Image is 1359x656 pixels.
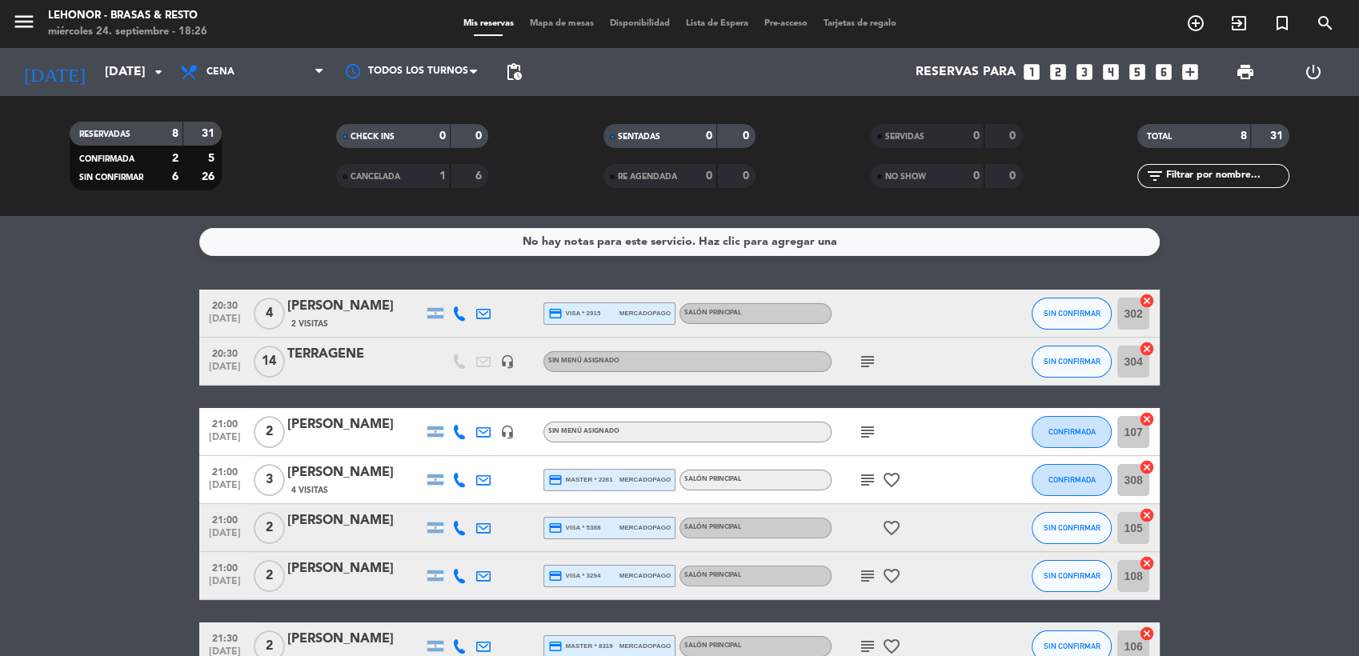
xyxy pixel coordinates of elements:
span: [DATE] [205,480,245,498]
strong: 5 [208,153,218,164]
span: visa * 2915 [548,306,600,321]
i: cancel [1139,459,1155,475]
span: Sin menú asignado [548,428,619,434]
span: mercadopago [619,522,671,533]
button: SIN CONFIRMAR [1032,346,1112,378]
div: LOG OUT [1280,48,1348,96]
strong: 2 [172,153,178,164]
div: No hay notas para este servicio. Haz clic para agregar una [523,233,837,251]
span: mercadopago [619,474,671,485]
span: 21:30 [205,628,245,646]
span: pending_actions [504,62,523,82]
span: NO SHOW [885,173,926,181]
div: [PERSON_NAME] [287,414,423,435]
i: power_settings_new [1304,62,1323,82]
i: add_circle_outline [1186,14,1205,33]
i: credit_card [548,521,563,535]
div: [PERSON_NAME] [287,629,423,650]
i: headset_mic [500,425,515,439]
i: looks_5 [1127,62,1148,82]
i: search [1316,14,1335,33]
span: SIN CONFIRMAR [1044,357,1100,366]
span: SERVIDAS [885,133,924,141]
span: 21:00 [205,558,245,576]
strong: 8 [1240,130,1246,142]
i: credit_card [548,473,563,487]
span: mercadopago [619,570,671,581]
span: visa * 5388 [548,521,600,535]
span: SALÓN PRINCIPAL [684,572,741,578]
span: SALÓN PRINCIPAL [684,524,741,530]
button: SIN CONFIRMAR [1032,512,1112,544]
span: 2 [254,512,285,544]
span: SIN CONFIRMAR [79,174,143,182]
span: mercadopago [619,641,671,651]
span: Mis reservas [455,19,522,28]
i: looks_4 [1100,62,1121,82]
span: SIN CONFIRMAR [1044,309,1100,318]
span: 21:00 [205,510,245,528]
div: miércoles 24. septiembre - 18:26 [48,24,207,40]
i: favorite_border [882,470,901,490]
i: cancel [1139,507,1155,523]
strong: 0 [1009,170,1019,182]
span: 3 [254,464,285,496]
span: print [1236,62,1255,82]
i: cancel [1139,411,1155,427]
strong: 0 [742,170,752,182]
span: [DATE] [205,528,245,546]
i: credit_card [548,639,563,654]
strong: 31 [202,128,218,139]
span: [DATE] [205,362,245,380]
span: 20:30 [205,343,245,362]
span: TOTAL [1147,133,1172,141]
strong: 31 [1270,130,1286,142]
span: CHECK INS [351,133,395,141]
div: [PERSON_NAME] [287,296,423,317]
span: CONFIRMADA [1048,475,1096,484]
i: cancel [1139,555,1155,571]
i: looks_one [1021,62,1042,82]
i: cancel [1139,341,1155,357]
strong: 0 [706,130,712,142]
input: Filtrar por nombre... [1165,167,1289,185]
span: 4 [254,298,285,330]
span: 2 [254,560,285,592]
span: 2 Visitas [291,318,328,330]
div: [PERSON_NAME] [287,462,423,483]
i: credit_card [548,569,563,583]
span: 20:30 [205,295,245,314]
span: SIN CONFIRMAR [1044,523,1100,532]
span: SIN CONFIRMAR [1044,571,1100,580]
span: RE AGENDADA [618,173,677,181]
i: subject [858,566,877,586]
i: favorite_border [882,518,901,538]
span: CONFIRMADA [1048,427,1096,436]
i: headset_mic [500,354,515,369]
div: TERRAGENE [287,344,423,365]
span: SALÓN PRINCIPAL [684,310,741,316]
span: Disponibilidad [602,19,678,28]
span: CONFIRMADA [79,155,134,163]
span: CANCELADA [351,173,400,181]
i: cancel [1139,626,1155,642]
i: subject [858,470,877,490]
i: filter_list [1145,166,1165,186]
strong: 6 [475,170,485,182]
strong: 0 [706,170,712,182]
i: subject [858,422,877,442]
i: menu [12,10,36,34]
span: SALÓN PRINCIPAL [684,642,741,649]
i: looks_two [1048,62,1068,82]
strong: 0 [973,130,980,142]
span: master * 8319 [548,639,613,654]
i: subject [858,352,877,371]
span: SALÓN PRINCIPAL [684,476,741,482]
strong: 8 [172,128,178,139]
strong: 0 [475,130,485,142]
span: 14 [254,346,285,378]
span: Cena [206,66,235,78]
button: CONFIRMADA [1032,464,1112,496]
i: credit_card [548,306,563,321]
strong: 1 [439,170,446,182]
